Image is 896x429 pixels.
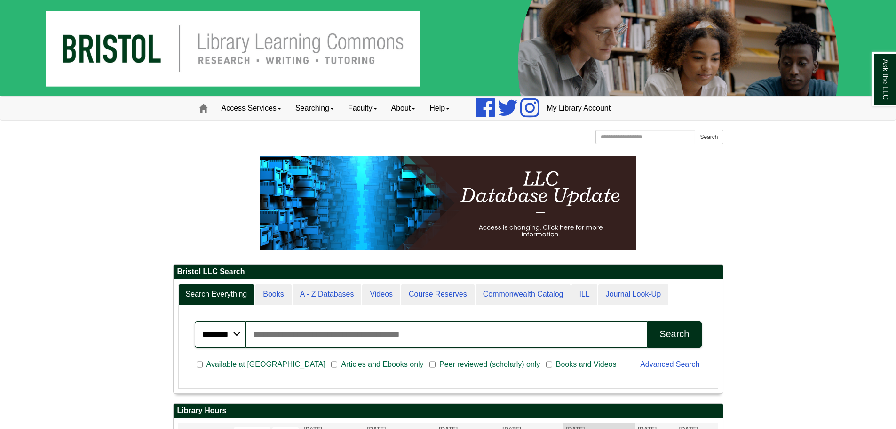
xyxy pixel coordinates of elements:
[337,359,427,370] span: Articles and Ebooks only
[640,360,699,368] a: Advanced Search
[341,97,384,120] a: Faculty
[401,284,475,305] a: Course Reserves
[203,359,329,370] span: Available at [GEOGRAPHIC_DATA]
[178,284,255,305] a: Search Everything
[552,359,620,370] span: Books and Videos
[174,265,723,279] h2: Bristol LLC Search
[598,284,668,305] a: Journal Look-Up
[174,404,723,418] h2: Library Hours
[260,156,636,250] img: HTML tutorial
[436,359,544,370] span: Peer reviewed (scholarly) only
[384,97,423,120] a: About
[422,97,457,120] a: Help
[255,284,291,305] a: Books
[197,360,203,369] input: Available at [GEOGRAPHIC_DATA]
[288,97,341,120] a: Searching
[539,97,618,120] a: My Library Account
[647,321,701,348] button: Search
[695,130,723,144] button: Search
[331,360,337,369] input: Articles and Ebooks only
[476,284,571,305] a: Commonwealth Catalog
[429,360,436,369] input: Peer reviewed (scholarly) only
[214,97,288,120] a: Access Services
[362,284,400,305] a: Videos
[546,360,552,369] input: Books and Videos
[293,284,362,305] a: A - Z Databases
[571,284,597,305] a: ILL
[659,329,689,340] div: Search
